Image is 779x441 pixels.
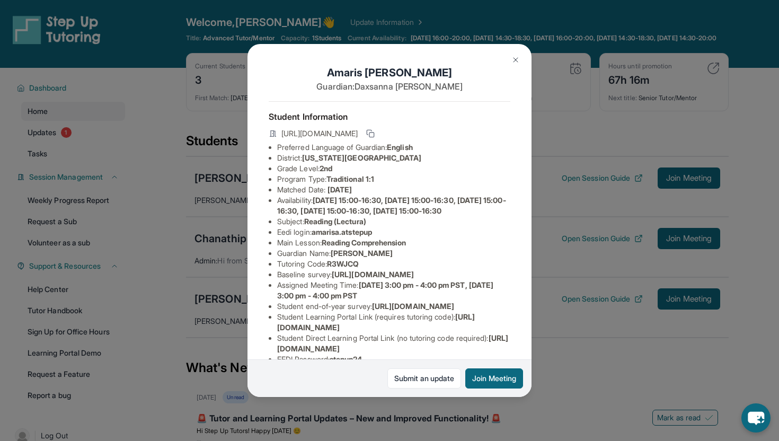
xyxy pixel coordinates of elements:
span: Reading (Lectura) [304,217,366,226]
h1: Amaris [PERSON_NAME] [269,65,510,80]
li: Main Lesson : [277,237,510,248]
li: Student end-of-year survey : [277,301,510,312]
li: Guardian Name : [277,248,510,259]
span: Traditional 1:1 [326,174,374,183]
span: stepup24 [330,355,362,364]
li: Availability: [277,195,510,216]
span: Reading Comprehension [322,238,406,247]
span: [URL][DOMAIN_NAME] [281,128,358,139]
li: Subject : [277,216,510,227]
li: Assigned Meeting Time : [277,280,510,301]
img: Close Icon [511,56,520,64]
span: English [387,143,413,152]
li: Program Type: [277,174,510,184]
p: Guardian: Daxsanna [PERSON_NAME] [269,80,510,93]
li: Tutoring Code : [277,259,510,269]
li: Grade Level: [277,163,510,174]
span: 2nd [320,164,332,173]
span: [US_STATE][GEOGRAPHIC_DATA] [302,153,422,162]
button: Join Meeting [465,368,523,389]
a: Submit an update [387,368,461,389]
button: Copy link [364,127,377,140]
h4: Student Information [269,110,510,123]
span: [URL][DOMAIN_NAME] [372,302,454,311]
li: Student Direct Learning Portal Link (no tutoring code required) : [277,333,510,354]
li: Student Learning Portal Link (requires tutoring code) : [277,312,510,333]
li: Baseline survey : [277,269,510,280]
span: [URL][DOMAIN_NAME] [332,270,414,279]
span: [PERSON_NAME] [331,249,393,258]
span: [DATE] [327,185,352,194]
span: amarisa.atstepup [312,227,372,236]
span: [DATE] 3:00 pm - 4:00 pm PST, [DATE] 3:00 pm - 4:00 pm PST [277,280,493,300]
span: [DATE] 15:00-16:30, [DATE] 15:00-16:30, [DATE] 15:00-16:30, [DATE] 15:00-16:30, [DATE] 15:00-16:30 [277,196,506,215]
li: EEDI Password : [277,354,510,365]
li: Matched Date: [277,184,510,195]
button: chat-button [741,403,771,433]
li: Eedi login : [277,227,510,237]
li: Preferred Language of Guardian: [277,142,510,153]
li: District: [277,153,510,163]
span: R3WJCQ [327,259,359,268]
